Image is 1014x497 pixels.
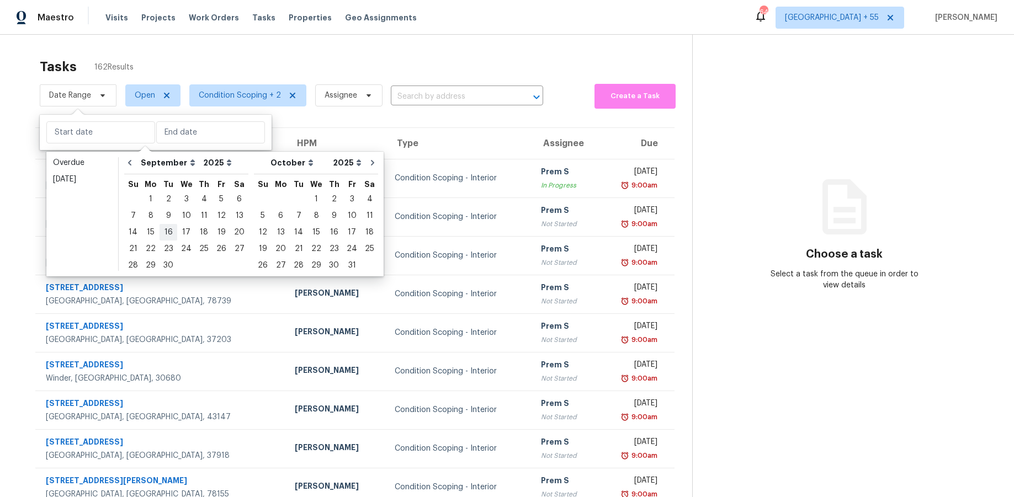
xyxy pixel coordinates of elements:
div: 17 [343,225,361,240]
div: Wed Sep 24 2025 [177,241,195,257]
div: Thu Sep 25 2025 [195,241,213,257]
div: Prem S [541,243,588,257]
span: Tasks [252,14,275,22]
input: End date [156,121,265,143]
div: Thu Sep 18 2025 [195,224,213,241]
abbr: Tuesday [294,180,304,188]
div: [PERSON_NAME] [295,326,377,340]
div: 28 [124,258,142,273]
div: Sun Oct 19 2025 [254,241,272,257]
img: Overdue Alarm Icon [620,373,629,384]
div: 9:00am [629,373,657,384]
div: 6 [230,191,248,207]
div: 8 [142,208,160,223]
div: Not Started [541,412,588,423]
div: Wed Sep 10 2025 [177,207,195,224]
button: Create a Task [594,84,676,109]
div: Sun Oct 26 2025 [254,257,272,274]
div: 21 [290,241,307,256]
div: [STREET_ADDRESS][PERSON_NAME] [46,475,277,489]
span: Visits [105,12,128,23]
div: Tue Oct 07 2025 [290,207,307,224]
div: Condition Scoping - Interior [395,482,523,493]
abbr: Monday [145,180,157,188]
div: 1 [142,191,160,207]
div: Wed Sep 03 2025 [177,191,195,207]
div: 15 [142,225,160,240]
div: [DATE] [607,359,657,373]
span: Condition Scoping + 2 [199,90,281,101]
div: Sat Sep 13 2025 [230,207,248,224]
div: Mon Sep 29 2025 [142,257,160,274]
div: [DATE] [607,436,657,450]
span: Date Range [49,90,91,101]
div: Condition Scoping - Interior [395,327,523,338]
h3: Choose a task [806,249,883,260]
div: 18 [195,225,213,240]
div: 12 [254,225,272,240]
abbr: Wednesday [310,180,322,188]
div: Sun Sep 28 2025 [124,257,142,274]
div: 11 [195,208,213,223]
button: Go to previous month [121,152,138,174]
div: 13 [272,225,290,240]
div: [DATE] [607,398,657,412]
th: Address [35,128,286,159]
div: 23 [325,241,343,256]
div: Overdue [53,157,112,168]
div: 22 [142,241,160,256]
div: 3 [177,191,195,207]
div: Fri Oct 10 2025 [343,207,361,224]
div: 9:00am [629,334,657,345]
div: 17 [177,225,195,240]
span: [PERSON_NAME] [931,12,997,23]
div: [STREET_ADDRESS] [46,243,277,257]
div: [DATE] [607,166,657,180]
div: [PERSON_NAME] [295,403,377,417]
div: Not Started [541,296,588,307]
div: 9:00am [629,257,657,268]
div: 29 [307,258,325,273]
input: Start date [46,121,155,143]
div: [STREET_ADDRESS] [46,205,277,218]
div: 22 [307,241,325,256]
div: [DATE] [607,282,657,296]
div: 9:00am [629,412,657,423]
div: [STREET_ADDRESS][PERSON_NAME] [46,166,277,180]
div: [DATE] [607,320,657,334]
div: Fri Oct 24 2025 [343,241,361,257]
div: Wed Oct 08 2025 [307,207,325,224]
div: 25 [361,241,378,256]
select: Month [268,154,330,171]
div: Thu Oct 09 2025 [325,207,343,224]
div: [PERSON_NAME] [295,287,377,301]
div: 9:00am [629,218,657,229]
div: Tue Oct 28 2025 [290,257,307,274]
div: Mon Oct 06 2025 [272,207,290,224]
div: [GEOGRAPHIC_DATA], [GEOGRAPHIC_DATA], 43147 [46,412,277,423]
div: 10 [177,208,195,223]
span: Assignee [325,90,357,101]
div: 27 [272,258,290,273]
div: Mon Oct 27 2025 [272,257,290,274]
abbr: Thursday [199,180,209,188]
div: Tue Oct 21 2025 [290,241,307,257]
div: Fri Oct 03 2025 [343,191,361,207]
div: Tue Sep 09 2025 [160,207,177,224]
div: 19 [254,241,272,256]
div: [DATE] [53,174,112,185]
div: Fri Sep 05 2025 [213,191,230,207]
div: Not Started [541,218,588,229]
div: Condition Scoping - Interior [395,366,523,377]
div: 8 [307,208,325,223]
div: Sun Sep 14 2025 [124,224,142,241]
span: Geo Assignments [345,12,417,23]
div: Sat Oct 25 2025 [361,241,378,257]
div: Thu Oct 30 2025 [325,257,343,274]
div: Select a task from the queue in order to view details [768,269,920,291]
span: Projects [141,12,176,23]
span: Open [135,90,155,101]
button: Go to next month [364,152,381,174]
div: 14 [124,225,142,240]
abbr: Wednesday [180,180,193,188]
